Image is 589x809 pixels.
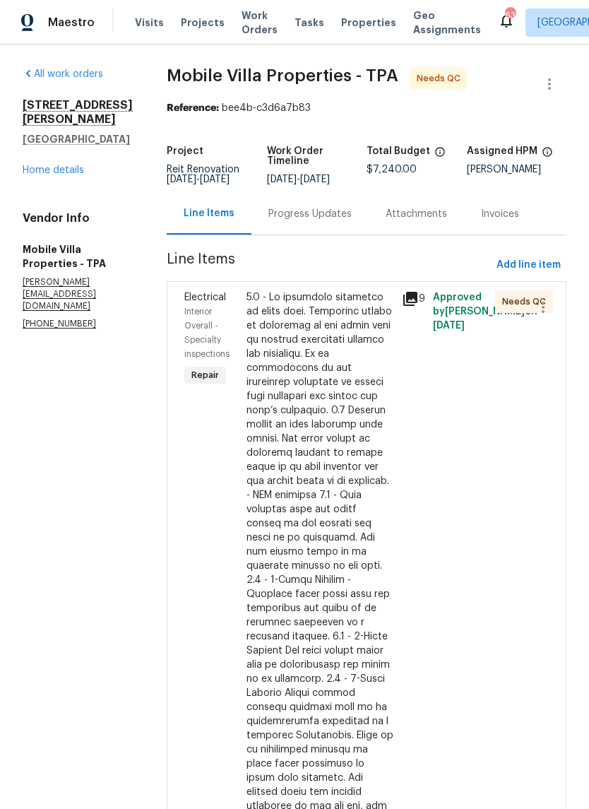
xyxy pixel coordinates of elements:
[23,211,133,225] h4: Vendor Info
[184,206,234,220] div: Line Items
[135,16,164,30] span: Visits
[267,175,297,184] span: [DATE]
[502,295,552,309] span: Needs QC
[186,368,225,382] span: Repair
[23,242,133,271] h5: Mobile Villa Properties - TPA
[167,175,196,184] span: [DATE]
[200,175,230,184] span: [DATE]
[167,146,203,156] h5: Project
[167,165,239,184] span: Reit Renovation
[167,252,491,278] span: Line Items
[491,252,566,278] button: Add line item
[184,293,226,302] span: Electrical
[242,8,278,37] span: Work Orders
[413,8,481,37] span: Geo Assignments
[417,71,466,85] span: Needs QC
[341,16,396,30] span: Properties
[367,165,417,175] span: $7,240.00
[496,256,561,274] span: Add line item
[300,175,330,184] span: [DATE]
[267,146,367,166] h5: Work Order Timeline
[267,175,330,184] span: -
[184,307,230,358] span: Interior Overall - Specialty inspections
[433,321,465,331] span: [DATE]
[167,175,230,184] span: -
[467,165,567,175] div: [PERSON_NAME]
[167,101,566,115] div: bee4b-c3d6a7b83
[268,207,352,221] div: Progress Updates
[402,290,424,307] div: 9
[48,16,95,30] span: Maestro
[167,103,219,113] b: Reference:
[167,67,398,84] span: Mobile Villa Properties - TPA
[434,146,446,165] span: The total cost of line items that have been proposed by Opendoor. This sum includes line items th...
[23,69,103,79] a: All work orders
[294,18,324,28] span: Tasks
[386,207,447,221] div: Attachments
[367,146,430,156] h5: Total Budget
[433,293,537,331] span: Approved by [PERSON_NAME] on
[481,207,519,221] div: Invoices
[181,16,225,30] span: Projects
[23,165,84,175] a: Home details
[542,146,553,165] span: The hpm assigned to this work order.
[505,8,515,23] div: 63
[467,146,537,156] h5: Assigned HPM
